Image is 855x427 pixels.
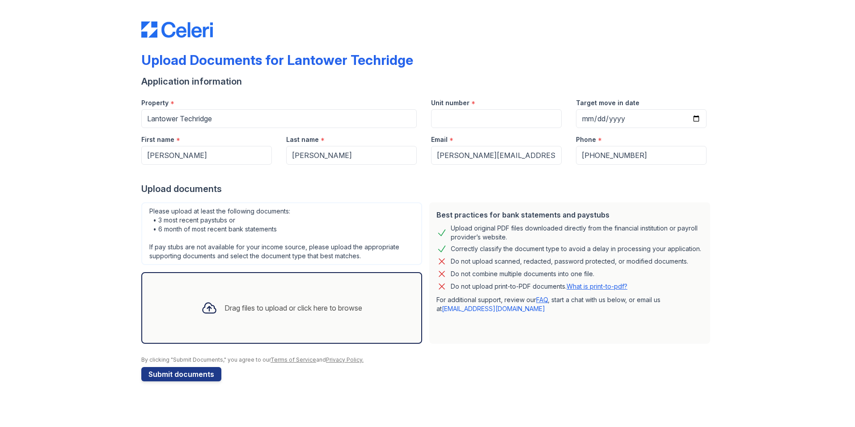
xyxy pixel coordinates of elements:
a: [EMAIL_ADDRESS][DOMAIN_NAME] [442,305,545,312]
a: FAQ [536,296,548,303]
button: Submit documents [141,367,221,381]
div: Application information [141,75,714,88]
div: Best practices for bank statements and paystubs [436,209,703,220]
div: Drag files to upload or click here to browse [224,303,362,313]
a: Terms of Service [271,356,316,363]
label: Target move in date [576,98,639,107]
div: Correctly classify the document type to avoid a delay in processing your application. [451,243,701,254]
img: CE_Logo_Blue-a8612792a0a2168367f1c8372b55b34899dd931a85d93a1a3d3e32e68fde9ad4.png [141,21,213,38]
div: By clicking "Submit Documents," you agree to our and [141,356,714,363]
label: First name [141,135,174,144]
p: Do not upload print-to-PDF documents. [451,282,627,291]
p: For additional support, review our , start a chat with us below, or email us at [436,295,703,313]
label: Email [431,135,448,144]
div: Upload Documents for Lantower Techridge [141,52,413,68]
a: What is print-to-pdf? [567,282,627,290]
div: Do not combine multiple documents into one file. [451,269,594,279]
label: Property [141,98,169,107]
a: Privacy Policy. [326,356,364,363]
label: Last name [286,135,319,144]
div: Please upload at least the following documents: • 3 most recent paystubs or • 6 month of most rec... [141,202,422,265]
div: Upload documents [141,183,714,195]
label: Phone [576,135,596,144]
div: Upload original PDF files downloaded directly from the financial institution or payroll provider’... [451,224,703,242]
label: Unit number [431,98,470,107]
div: Do not upload scanned, redacted, password protected, or modified documents. [451,256,688,267]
